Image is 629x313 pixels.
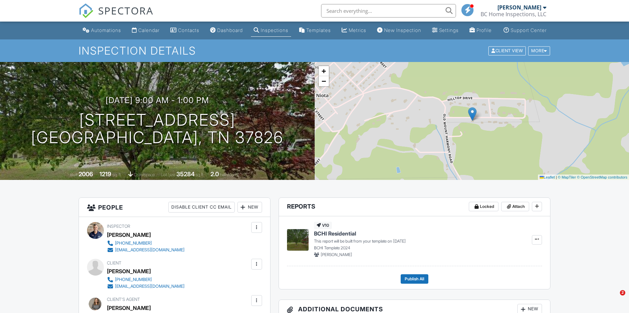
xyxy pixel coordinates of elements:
span: Inspector [107,224,130,229]
div: Profile [477,27,492,33]
img: The Best Home Inspection Software - Spectora [79,3,93,18]
a: Leaflet [540,175,555,179]
a: Automations (Basic) [80,24,124,37]
a: Dashboard [207,24,246,37]
div: New [237,202,262,213]
span: sq.ft. [196,172,204,177]
img: Marker [468,107,477,121]
div: Automations [91,27,121,33]
iframe: Intercom live chat [606,290,622,306]
div: [EMAIL_ADDRESS][DOMAIN_NAME] [115,247,184,253]
div: Metrics [349,27,366,33]
div: Templates [306,27,331,33]
a: Settings [429,24,461,37]
span: 2 [620,290,625,295]
div: [EMAIL_ADDRESS][DOMAIN_NAME] [115,284,184,289]
div: [PERSON_NAME] [107,230,151,240]
div: Inspections [261,27,288,33]
h3: People [79,198,270,217]
a: © MapTiler [558,175,576,179]
div: [PERSON_NAME] [497,4,541,11]
div: [PERSON_NAME] [107,266,151,276]
div: More [528,46,550,55]
div: 2006 [79,170,93,178]
div: Calendar [138,27,160,33]
span: SPECTORA [98,3,153,18]
a: [EMAIL_ADDRESS][DOMAIN_NAME] [107,283,184,290]
span: bathrooms [220,172,239,177]
h3: [DATE] 9:00 am - 1:00 pm [106,96,209,105]
a: [PERSON_NAME] [107,303,151,313]
span: Built [70,172,78,177]
div: Contacts [178,27,199,33]
a: Calendar [129,24,162,37]
h1: Inspection Details [79,45,551,57]
a: New Inspection [374,24,424,37]
a: [PHONE_NUMBER] [107,276,184,283]
a: SPECTORA [79,9,153,23]
span: Client's Agent [107,297,140,302]
div: 1219 [99,170,111,178]
span: − [321,77,326,85]
a: Company Profile [467,24,494,37]
div: 35284 [176,170,195,178]
span: | [556,175,557,179]
div: Support Center [511,27,547,33]
div: Disable Client CC Email [168,202,235,213]
div: Dashboard [217,27,243,33]
a: Zoom out [319,76,329,86]
div: [PHONE_NUMBER] [115,277,152,282]
a: © OpenStreetMap contributors [577,175,627,179]
span: Client [107,260,121,265]
a: Support Center [501,24,549,37]
h1: [STREET_ADDRESS] [GEOGRAPHIC_DATA], TN 37826 [31,111,283,147]
a: Zoom in [319,66,329,76]
span: + [321,67,326,75]
div: 2.0 [210,170,219,178]
span: Lot Size [161,172,175,177]
a: Inspections [251,24,291,37]
a: Client View [488,48,527,53]
span: crawlspace [134,172,155,177]
a: Templates [296,24,334,37]
div: Client View [488,46,526,55]
input: Search everything... [321,4,456,18]
a: [EMAIL_ADDRESS][DOMAIN_NAME] [107,247,184,253]
span: sq. ft. [112,172,122,177]
a: [PHONE_NUMBER] [107,240,184,247]
div: BC Home Inspections, LLC [481,11,546,18]
div: Settings [439,27,459,33]
a: Metrics [339,24,369,37]
div: New Inspection [384,27,421,33]
div: [PHONE_NUMBER] [115,241,152,246]
a: Contacts [168,24,202,37]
